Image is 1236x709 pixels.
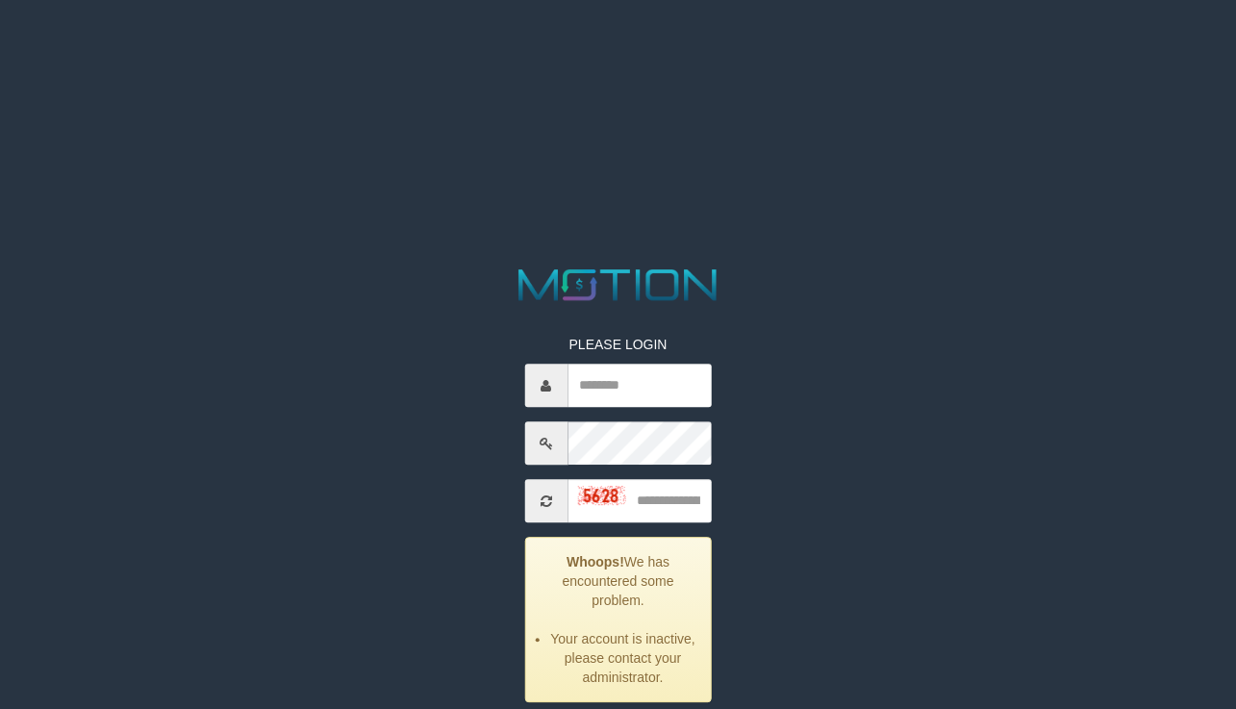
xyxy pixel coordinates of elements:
div: We has encountered some problem. [524,537,711,702]
strong: Whoops! [567,554,624,570]
li: Your account is inactive, please contact your administrator. [549,629,695,687]
img: captcha [577,486,625,505]
p: PLEASE LOGIN [524,335,711,354]
img: MOTION_logo.png [510,264,726,306]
